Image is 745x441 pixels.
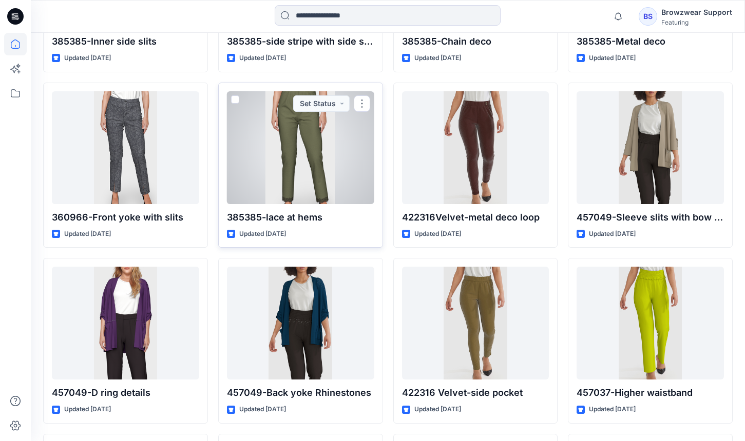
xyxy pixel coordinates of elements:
p: Updated [DATE] [414,53,461,64]
p: 457049-Sleeve slits with bow detail [577,210,724,225]
p: 360966-Front yoke with slits [52,210,199,225]
p: Updated [DATE] [589,53,636,64]
p: Updated [DATE] [589,404,636,415]
p: Updated [DATE] [239,404,286,415]
p: 457049-Back yoke Rhinestones [227,386,374,400]
p: Updated [DATE] [414,404,461,415]
p: 457049-D ring details [52,386,199,400]
p: Updated [DATE] [239,229,286,239]
p: 422316 Velvet-side pocket [402,386,549,400]
p: 385385-Chain deco [402,34,549,49]
a: 457049-Sleeve slits with bow detail [577,91,724,204]
p: Updated [DATE] [64,53,111,64]
a: 457049-D ring details [52,267,199,379]
p: 385385-lace at hems [227,210,374,225]
p: Updated [DATE] [64,229,111,239]
p: 457037-Higher waistband [577,386,724,400]
a: 457037-Higher waistband [577,267,724,379]
div: BS [639,7,657,26]
a: 422316 Velvet-side pocket [402,267,549,379]
div: Featuring [661,18,732,26]
p: 385385-side stripe with side slits [227,34,374,49]
div: Browzwear Support [661,6,732,18]
p: 385385-Inner side slits [52,34,199,49]
p: Updated [DATE] [589,229,636,239]
p: Updated [DATE] [414,229,461,239]
a: 385385-lace at hems [227,91,374,204]
p: Updated [DATE] [239,53,286,64]
p: 422316Velvet-metal deco loop [402,210,549,225]
a: 360966-Front yoke with slits [52,91,199,204]
p: 385385-Metal deco [577,34,724,49]
a: 457049-Back yoke Rhinestones [227,267,374,379]
p: Updated [DATE] [64,404,111,415]
a: 422316Velvet-metal deco loop [402,91,549,204]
